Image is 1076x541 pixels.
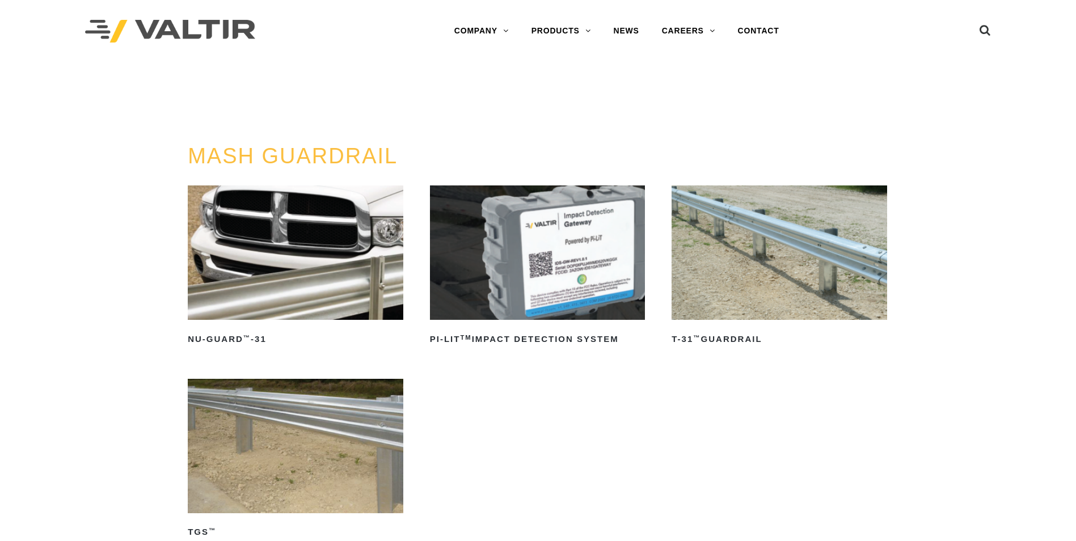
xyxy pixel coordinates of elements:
h2: PI-LIT Impact Detection System [430,330,645,348]
sup: TM [460,334,471,341]
a: MASH GUARDRAIL [188,144,398,168]
img: Valtir [85,20,255,43]
a: NEWS [602,20,651,43]
a: PRODUCTS [520,20,602,43]
h2: T-31 Guardrail [672,330,887,348]
a: NU-GUARD™-31 [188,185,403,348]
a: COMPANY [443,20,520,43]
sup: ™ [693,334,701,341]
sup: ™ [209,527,216,534]
h2: NU-GUARD -31 [188,330,403,348]
a: CAREERS [651,20,727,43]
a: CONTACT [727,20,791,43]
sup: ™ [243,334,251,341]
a: PI-LITTMImpact Detection System [430,185,645,348]
a: T-31™Guardrail [672,185,887,348]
